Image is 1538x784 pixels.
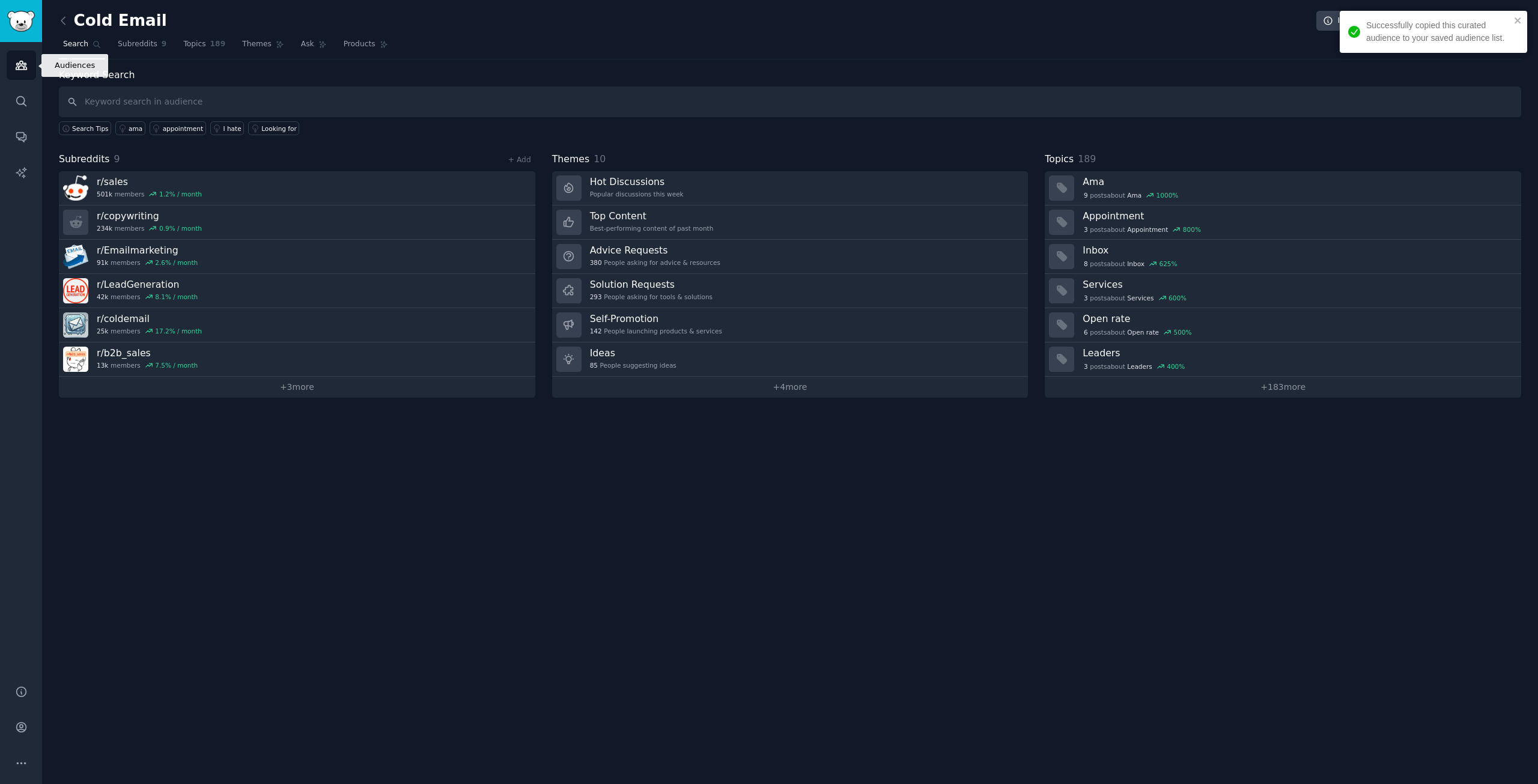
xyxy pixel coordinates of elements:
[97,293,198,301] div: members
[590,175,684,188] h3: Hot Discussions
[590,258,720,267] div: People asking for advice & resources
[163,124,203,133] div: appointment
[97,361,198,369] div: members
[552,342,1029,377] a: Ideas85People suggesting ideas
[1045,152,1074,167] span: Topics
[590,327,722,335] div: People launching products & services
[508,156,531,164] a: + Add
[590,293,602,301] span: 293
[183,39,205,50] span: Topics
[590,278,713,291] h3: Solution Requests
[1083,347,1513,359] h3: Leaders
[1045,308,1521,342] a: Open rate6postsaboutOpen rate500%
[97,347,198,359] h3: r/ b2b_sales
[155,258,198,267] div: 2.6 % / month
[118,39,157,50] span: Subreddits
[59,35,105,59] a: Search
[1083,278,1513,291] h3: Services
[7,11,35,32] img: GummySearch logo
[97,278,198,291] h3: r/ LeadGeneration
[150,121,206,135] a: appointment
[1083,224,1202,235] div: post s about
[59,205,535,240] a: r/copywriting234kmembers0.9% / month
[97,312,202,325] h3: r/ coldemail
[97,210,202,222] h3: r/ copywriting
[594,153,606,165] span: 10
[261,124,297,133] div: Looking for
[59,11,167,31] h2: Cold Email
[552,274,1029,308] a: Solution Requests293People asking for tools & solutions
[59,69,135,81] label: Keyword Search
[552,308,1029,342] a: Self-Promotion142People launching products & services
[1084,294,1088,302] span: 3
[97,224,112,232] span: 234k
[1078,153,1096,165] span: 189
[97,175,202,188] h3: r/ sales
[1127,294,1153,302] span: Services
[97,327,202,335] div: members
[59,87,1521,117] input: Keyword search in audience
[1045,342,1521,377] a: Leaders3postsaboutLeaders400%
[63,175,88,201] img: sales
[97,244,198,257] h3: r/ Emailmarketing
[590,244,720,257] h3: Advice Requests
[242,39,272,50] span: Themes
[159,190,202,198] div: 1.2 % / month
[1045,240,1521,274] a: Inbox8postsaboutInbox625%
[1169,294,1187,302] div: 600 %
[1084,225,1088,234] span: 3
[339,35,392,59] a: Products
[1316,11,1361,31] a: Info
[1173,328,1191,336] div: 500 %
[162,39,167,50] span: 9
[63,39,88,50] span: Search
[59,274,535,308] a: r/LeadGeneration42kmembers8.1% / month
[63,278,88,303] img: LeadGeneration
[129,124,142,133] div: ama
[1084,328,1088,336] span: 6
[63,312,88,338] img: coldemail
[238,35,288,59] a: Themes
[210,39,226,50] span: 189
[590,293,713,301] div: People asking for tools & solutions
[1514,16,1522,25] button: close
[552,205,1029,240] a: Top ContentBest-performing content of past month
[552,377,1029,398] a: +4more
[63,244,88,269] img: Emailmarketing
[1083,312,1513,325] h3: Open rate
[590,190,684,198] div: Popular discussions this week
[1083,327,1193,338] div: post s about
[1127,225,1168,234] span: Appointment
[59,308,535,342] a: r/coldemail25kmembers17.2% / month
[590,258,602,267] span: 380
[1127,328,1159,336] span: Open rate
[72,124,109,133] span: Search Tips
[97,258,198,267] div: members
[159,224,202,232] div: 0.9 % / month
[1045,171,1521,205] a: Ama9postsaboutAma1000%
[1083,210,1513,222] h3: Appointment
[248,121,299,135] a: Looking for
[297,35,331,59] a: Ask
[552,240,1029,274] a: Advice Requests380People asking for advice & resources
[179,35,229,59] a: Topics189
[552,171,1029,205] a: Hot DiscussionsPopular discussions this week
[115,121,145,135] a: ama
[210,121,245,135] a: I hate
[1084,191,1088,199] span: 9
[590,361,598,369] span: 85
[59,377,535,398] a: +3more
[1167,362,1185,371] div: 400 %
[97,190,202,198] div: members
[59,240,535,274] a: r/Emailmarketing91kmembers2.6% / month
[155,327,202,335] div: 17.2 % / month
[590,312,722,325] h3: Self-Promotion
[114,153,120,165] span: 9
[63,347,88,372] img: b2b_sales
[344,39,375,50] span: Products
[97,361,108,369] span: 13k
[59,342,535,377] a: r/b2b_sales13kmembers7.5% / month
[1127,191,1141,199] span: Ama
[114,35,171,59] a: Subreddits9
[59,171,535,205] a: r/sales501kmembers1.2% / month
